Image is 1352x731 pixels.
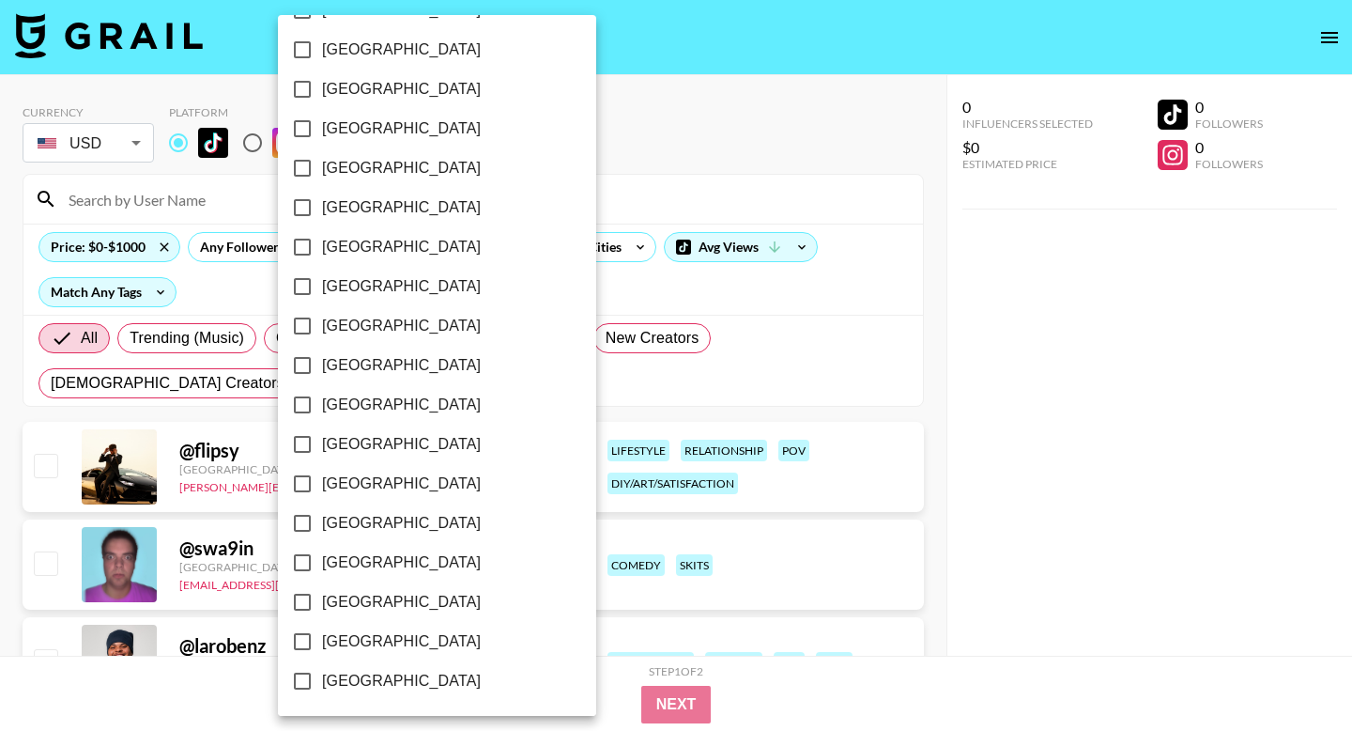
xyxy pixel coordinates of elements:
[322,39,481,61] span: [GEOGRAPHIC_DATA]
[322,315,481,337] span: [GEOGRAPHIC_DATA]
[322,670,481,692] span: [GEOGRAPHIC_DATA]
[322,78,481,101] span: [GEOGRAPHIC_DATA]
[322,394,481,416] span: [GEOGRAPHIC_DATA]
[1258,637,1329,708] iframe: Drift Widget Chat Controller
[322,512,481,535] span: [GEOGRAPHIC_DATA]
[322,196,481,219] span: [GEOGRAPHIC_DATA]
[322,117,481,140] span: [GEOGRAPHIC_DATA]
[322,630,481,653] span: [GEOGRAPHIC_DATA]
[322,236,481,258] span: [GEOGRAPHIC_DATA]
[322,473,481,495] span: [GEOGRAPHIC_DATA]
[322,433,481,456] span: [GEOGRAPHIC_DATA]
[322,552,481,574] span: [GEOGRAPHIC_DATA]
[322,157,481,179] span: [GEOGRAPHIC_DATA]
[322,354,481,377] span: [GEOGRAPHIC_DATA]
[322,275,481,298] span: [GEOGRAPHIC_DATA]
[322,591,481,614] span: [GEOGRAPHIC_DATA]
